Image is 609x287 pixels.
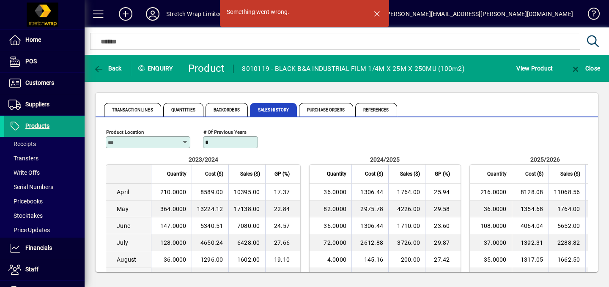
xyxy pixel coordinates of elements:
[521,239,543,246] span: 1392.31
[104,103,161,116] span: Transaction Lines
[8,227,50,233] span: Price Updates
[397,239,420,246] span: 3726.00
[131,62,182,75] div: Enquiry
[274,256,290,263] span: 19.10
[435,169,450,179] span: GP (%)
[234,206,260,212] span: 17138.00
[4,151,85,165] a: Transfers
[4,180,85,194] a: Serial Numbers
[4,238,85,259] a: Financials
[274,169,290,179] span: GP (%)
[355,103,397,116] span: References
[557,206,580,212] span: 1764.00
[554,189,580,195] span: 11068.56
[188,62,225,75] div: Product
[434,239,450,246] span: 29.87
[106,234,151,251] td: July
[557,239,580,246] span: 2288.82
[200,222,223,229] span: 5340.51
[397,206,420,212] span: 4226.00
[205,169,223,179] span: Cost ($)
[434,256,450,263] span: 27.42
[400,169,420,179] span: Sales ($)
[163,103,203,116] span: Quantities
[480,189,507,195] span: 216.0000
[557,256,580,263] span: 1662.50
[516,62,553,75] span: View Product
[4,30,85,51] a: Home
[514,61,555,76] button: View Product
[250,103,297,116] span: Sales History
[4,208,85,223] a: Stocktakes
[8,169,40,176] span: Write Offs
[203,129,247,135] mat-label: # of previous years
[160,206,187,212] span: 364.0000
[8,198,43,205] span: Pricebooks
[8,184,53,190] span: Serial Numbers
[557,222,580,229] span: 5652.00
[106,268,151,285] td: September
[562,61,609,76] app-page-header-button: Close enquiry
[106,200,151,217] td: May
[360,206,383,212] span: 2975.78
[360,189,383,195] span: 1306.44
[85,61,131,76] app-page-header-button: Back
[299,103,353,116] span: Purchase Orders
[25,36,41,43] span: Home
[568,61,602,76] button: Close
[324,222,346,229] span: 36.0000
[189,156,218,163] span: 2023/2024
[274,222,290,229] span: 24.57
[164,256,187,263] span: 36.0000
[370,156,400,163] span: 2024/2025
[25,79,54,86] span: Customers
[324,239,346,246] span: 72.0000
[200,239,223,246] span: 4650.24
[484,206,507,212] span: 36.0000
[4,94,85,115] a: Suppliers
[434,222,450,229] span: 23.60
[240,169,260,179] span: Sales ($)
[530,156,560,163] span: 2025/2026
[237,239,260,246] span: 6428.00
[327,256,347,263] span: 4.0000
[160,222,187,229] span: 147.0000
[139,6,166,22] button: Profile
[166,7,223,21] div: Stretch Wrap Limited
[521,189,543,195] span: 8128.08
[206,103,248,116] span: Backorders
[112,6,139,22] button: Add
[365,169,383,179] span: Cost ($)
[525,169,543,179] span: Cost ($)
[360,222,383,229] span: 1306.44
[25,244,52,251] span: Financials
[25,101,49,108] span: Suppliers
[8,212,43,219] span: Stocktakes
[484,256,507,263] span: 35.0000
[487,169,507,179] span: Quantity
[25,266,38,273] span: Staff
[4,259,85,280] a: Staff
[397,189,420,195] span: 1764.00
[160,239,187,246] span: 128.0000
[25,122,49,129] span: Products
[8,141,36,147] span: Receipts
[8,155,38,162] span: Transfers
[364,256,384,263] span: 145.16
[4,137,85,151] a: Receipts
[234,189,260,195] span: 10395.00
[521,206,543,212] span: 1354.68
[274,239,290,246] span: 27.66
[571,65,600,72] span: Close
[324,189,346,195] span: 36.0000
[337,7,573,21] div: [PERSON_NAME] [PERSON_NAME][EMAIL_ADDRESS][PERSON_NAME][DOMAIN_NAME]
[4,223,85,237] a: Price Updates
[360,239,383,246] span: 2612.88
[4,51,85,72] a: POS
[93,65,122,72] span: Back
[242,62,464,76] div: 8010119 - BLACK B&A INDUSTRIAL FILM 1/4M X 25M X 250MU (100m2)
[160,189,187,195] span: 210.0000
[167,169,187,179] span: Quantity
[434,189,450,195] span: 25.94
[197,206,223,212] span: 13224.12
